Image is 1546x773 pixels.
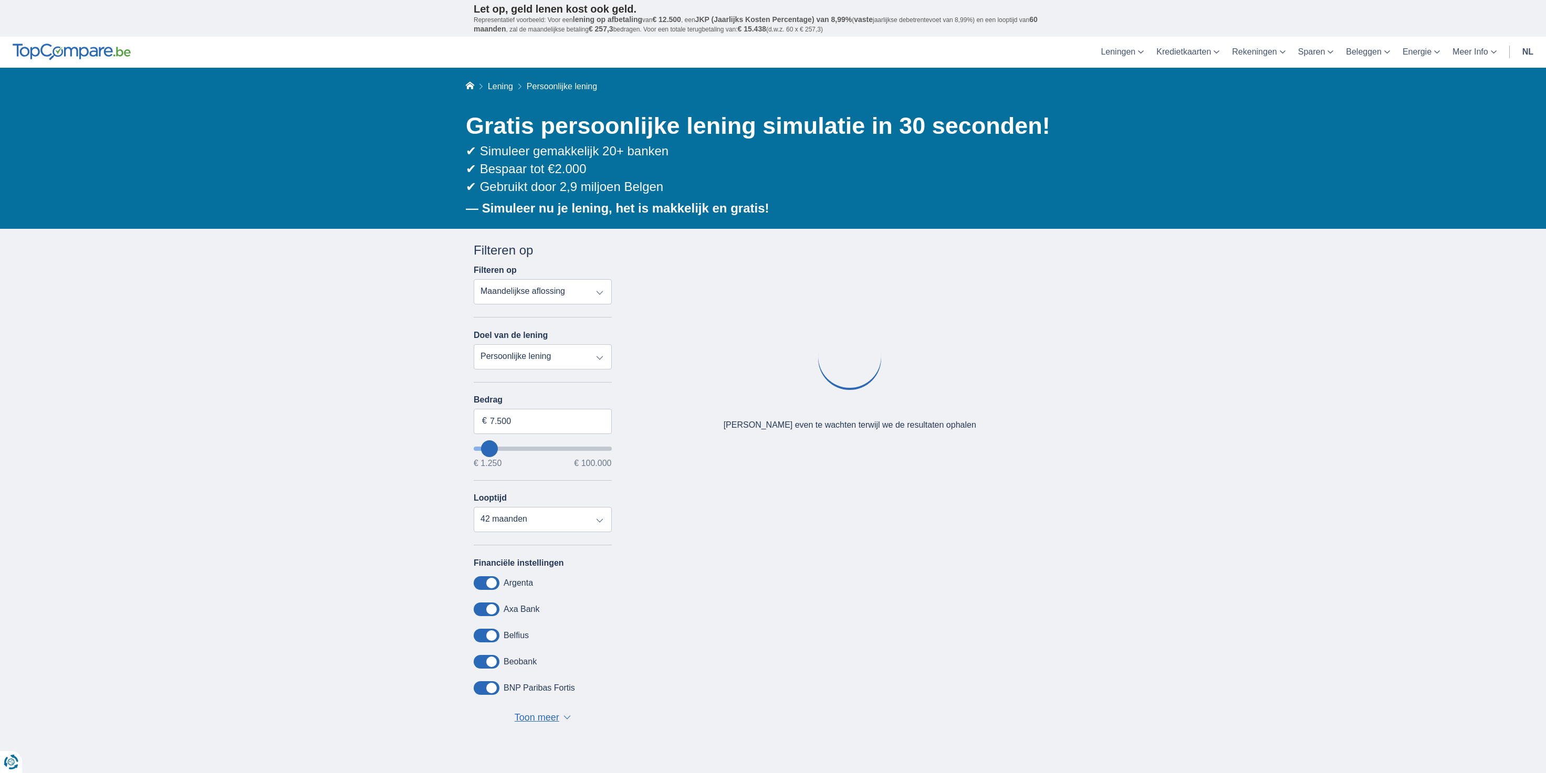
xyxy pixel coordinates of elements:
span: € [482,415,487,427]
a: nl [1516,37,1540,68]
p: Let op, geld lenen kost ook geld. [474,3,1072,15]
span: € 100.000 [574,459,611,468]
label: BNP Paribas Fortis [504,683,575,693]
label: Axa Bank [504,605,539,614]
a: Leningen [1094,37,1150,68]
a: Rekeningen [1226,37,1291,68]
input: wantToBorrow [474,447,612,451]
div: [PERSON_NAME] even te wachten terwijl we de resultaten ophalen [724,419,976,431]
span: 60 maanden [474,15,1038,33]
a: Energie [1396,37,1446,68]
label: Looptijd [474,493,507,503]
b: — Simuleer nu je lening, het is makkelijk en gratis! [466,201,769,215]
span: JKP (Jaarlijks Kosten Percentage) van 8,99% [695,15,852,24]
label: Belfius [504,631,529,640]
a: Sparen [1292,37,1340,68]
label: Financiële instellingen [474,558,564,568]
label: Filteren op [474,266,517,275]
div: ✔ Simuleer gemakkelijk 20+ banken ✔ Bespaar tot €2.000 ✔ Gebruikt door 2,9 miljoen Belgen [466,142,1072,196]
div: Filteren op [474,241,612,259]
label: Argenta [504,578,533,588]
span: € 1.250 [474,459,502,468]
img: TopCompare [13,44,131,60]
span: lening op afbetaling [573,15,642,24]
label: Bedrag [474,395,612,405]
span: € 12.500 [652,15,681,24]
a: Home [466,82,474,91]
label: Doel van de lening [474,331,548,340]
a: Meer Info [1446,37,1503,68]
span: ▼ [563,715,571,719]
label: Beobank [504,657,537,666]
span: vaste [854,15,873,24]
h1: Gratis persoonlijke lening simulatie in 30 seconden! [466,110,1072,142]
a: Lening [488,82,513,91]
span: Toon meer [515,711,559,725]
span: Persoonlijke lening [527,82,597,91]
span: € 15.438 [737,25,766,33]
a: Kredietkaarten [1150,37,1226,68]
a: Beleggen [1340,37,1396,68]
p: Representatief voorbeeld: Voor een van , een ( jaarlijkse debetrentevoet van 8,99%) en een loopti... [474,15,1072,34]
span: € 257,3 [589,25,613,33]
button: Toon meer ▼ [511,711,574,725]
